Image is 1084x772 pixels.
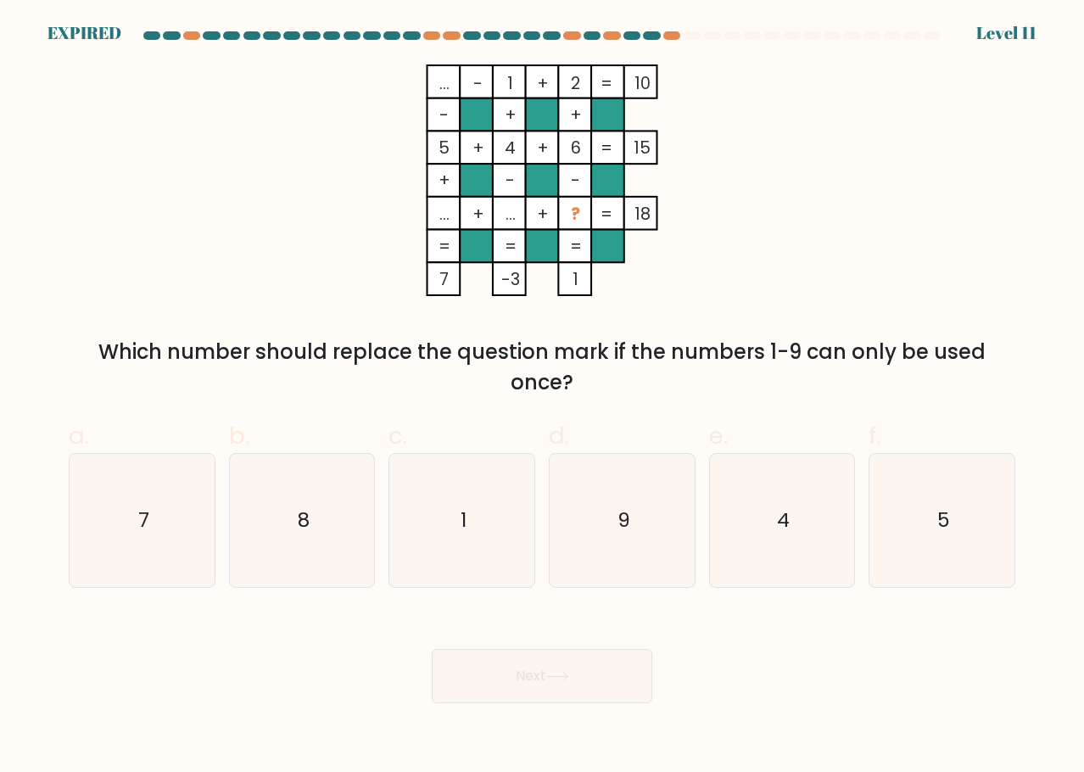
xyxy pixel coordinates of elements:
[537,71,549,95] tspan: +
[617,506,629,534] text: 9
[432,649,652,703] button: Next
[601,71,612,95] tspan: =
[298,506,310,534] text: 8
[573,267,578,291] tspan: 1
[537,202,549,226] tspan: +
[571,168,580,192] tspan: -
[571,202,580,226] tspan: ?
[461,506,467,534] text: 1
[69,419,89,452] span: a.
[869,419,880,452] span: f.
[634,202,651,226] tspan: 18
[439,71,450,95] tspan: ...
[709,419,728,452] span: e.
[570,103,582,126] tspan: +
[439,202,450,226] tspan: ...
[937,506,950,534] text: 5
[137,506,148,534] text: 7
[439,103,449,126] tspan: -
[601,202,612,226] tspan: =
[472,136,484,159] tspan: +
[570,234,582,258] tspan: =
[976,20,1037,46] div: Level 11
[505,136,516,159] tspan: 4
[79,337,1005,398] div: Which number should replace the question mark if the numbers 1-9 can only be used once?
[506,202,516,226] tspan: ...
[472,202,484,226] tspan: +
[439,136,450,159] tspan: 5
[439,234,450,258] tspan: =
[506,168,515,192] tspan: -
[634,136,651,159] tspan: 15
[229,419,249,452] span: b.
[537,136,549,159] tspan: +
[505,103,517,126] tspan: +
[473,71,483,95] tspan: -
[571,136,581,159] tspan: 6
[549,419,569,452] span: d.
[507,71,513,95] tspan: 1
[501,267,520,291] tspan: -3
[571,71,580,95] tspan: 2
[439,168,450,192] tspan: +
[601,136,612,159] tspan: =
[634,71,651,95] tspan: 10
[505,234,517,258] tspan: =
[47,20,121,46] div: EXPIRED
[388,419,407,452] span: c.
[439,267,449,291] tspan: 7
[777,506,790,534] text: 4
